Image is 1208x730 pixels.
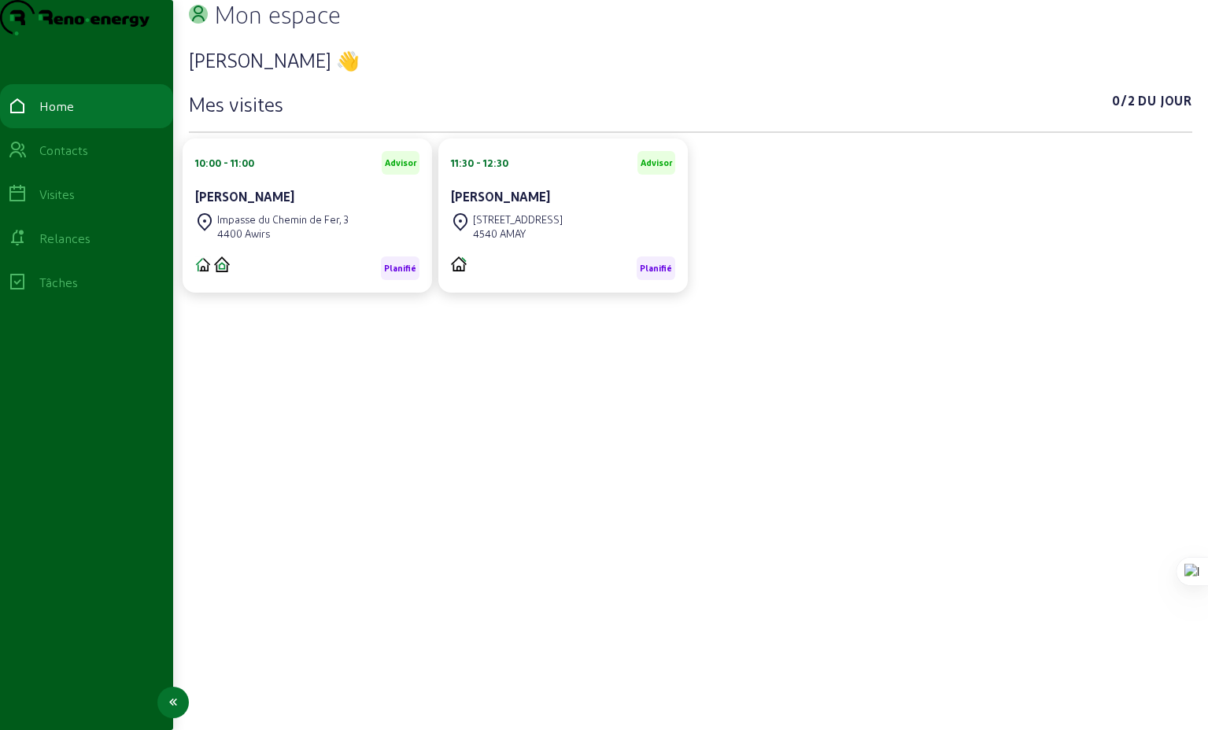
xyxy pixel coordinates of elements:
[384,263,416,274] span: Planifié
[1112,91,1135,116] span: 0/2
[39,273,78,292] div: Tâches
[195,256,211,272] img: CIME
[451,189,550,204] cam-card-title: [PERSON_NAME]
[39,97,74,116] div: Home
[39,141,88,160] div: Contacts
[217,227,349,241] div: 4400 Awirs
[473,212,563,227] div: [STREET_ADDRESS]
[451,256,467,271] img: PVELEC
[214,256,230,271] img: CITI
[189,91,283,116] h3: Mes visites
[640,263,672,274] span: Planifié
[39,185,75,204] div: Visites
[39,229,91,248] div: Relances
[217,212,349,227] div: Impasse du Chemin de Fer, 3
[641,157,672,168] span: Advisor
[195,156,254,170] div: 10:00 - 11:00
[189,47,1192,72] h3: [PERSON_NAME] 👋
[473,227,563,241] div: 4540 AMAY
[195,189,294,204] cam-card-title: [PERSON_NAME]
[451,156,508,170] div: 11:30 - 12:30
[1138,91,1192,116] span: Du jour
[385,157,416,168] span: Advisor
